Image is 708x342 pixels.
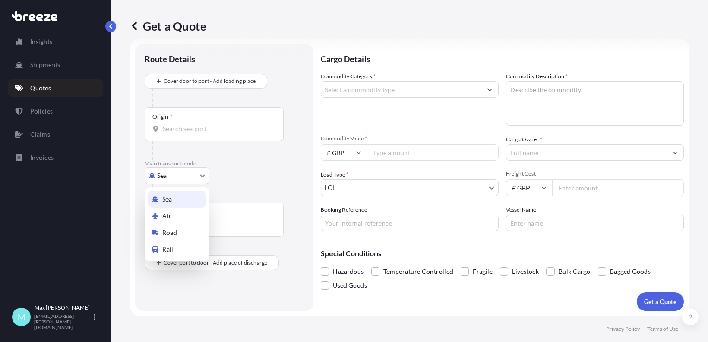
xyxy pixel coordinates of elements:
[321,44,684,72] p: Cargo Details
[162,245,173,254] span: Rail
[145,187,209,261] div: Select transport
[162,228,177,237] span: Road
[162,195,172,204] span: Sea
[130,19,206,33] p: Get a Quote
[162,211,171,221] span: Air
